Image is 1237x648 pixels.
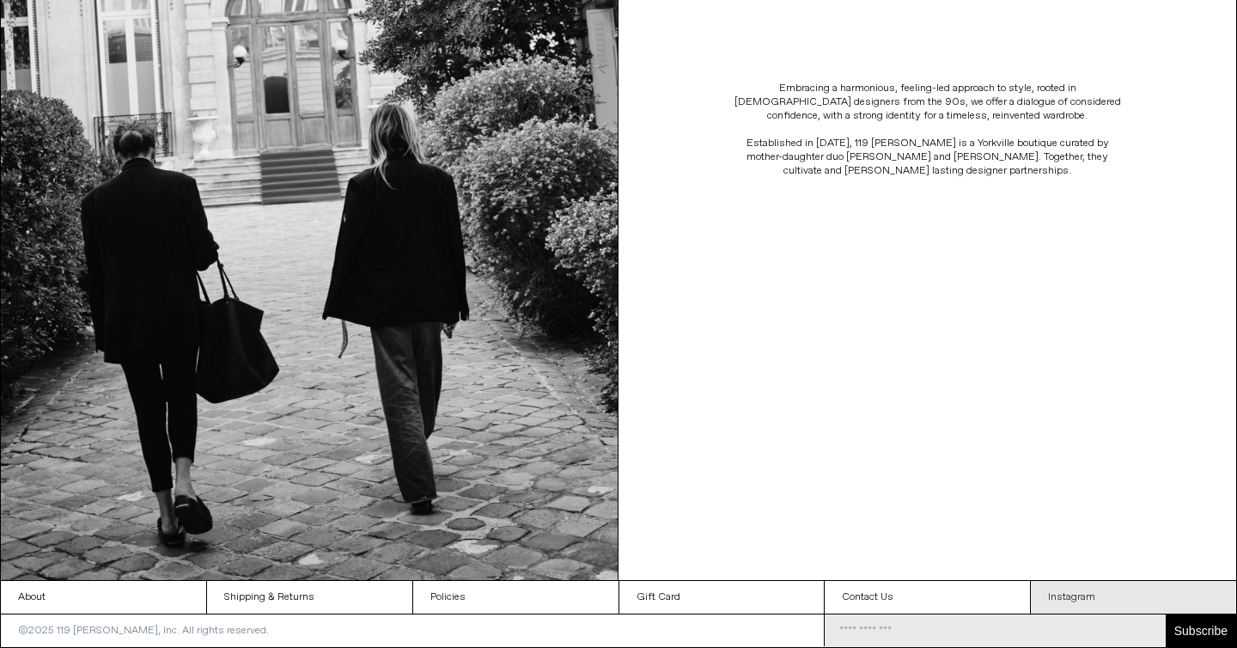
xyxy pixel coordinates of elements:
[207,581,412,614] a: Shipping & Returns
[413,581,618,614] a: Policies
[825,614,1166,647] input: Email Address
[1,614,286,647] p: ©2025 119 [PERSON_NAME], Inc. All rights reserved.
[619,581,825,614] a: Gift Card
[825,581,1030,614] a: Contact Us
[730,137,1125,178] p: Established in [DATE], 119 [PERSON_NAME] is a Yorkville boutique curated by mother-daughter duo [...
[730,82,1125,123] p: Embracing a harmonious, feeling-led approach to style, rooted in [DEMOGRAPHIC_DATA] designers fro...
[1166,614,1236,647] button: Subscribe
[1,581,206,614] a: About
[1031,581,1236,614] a: Instagram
